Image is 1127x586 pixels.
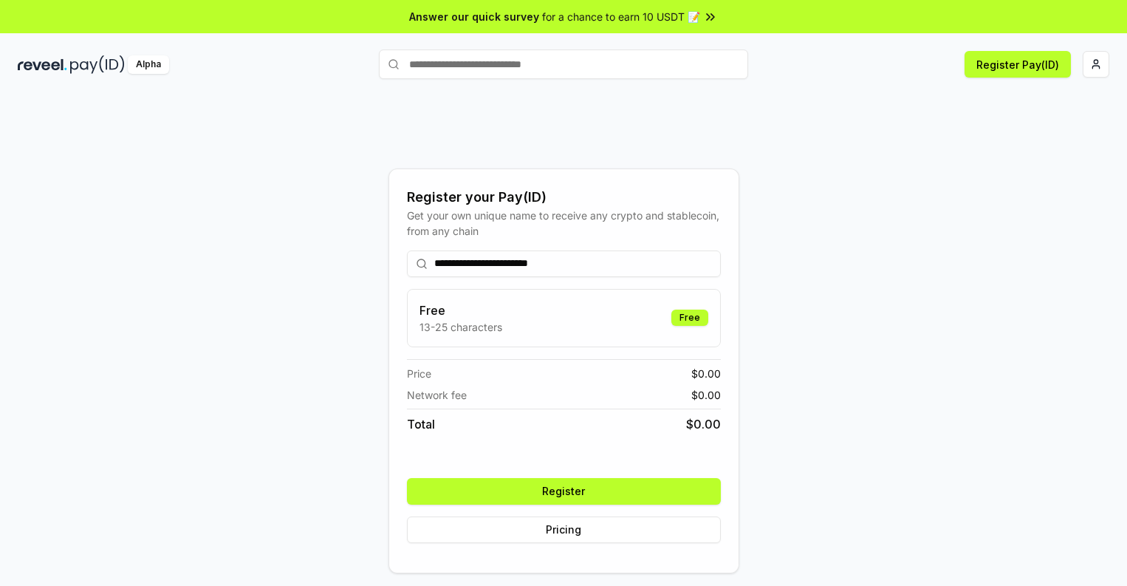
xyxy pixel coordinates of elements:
[407,387,467,403] span: Network fee
[671,310,708,326] div: Free
[407,478,721,505] button: Register
[407,517,721,543] button: Pricing
[419,319,502,335] p: 13-25 characters
[419,301,502,319] h3: Free
[686,415,721,433] span: $ 0.00
[128,55,169,74] div: Alpha
[542,9,700,24] span: for a chance to earn 10 USDT 📝
[407,208,721,239] div: Get your own unique name to receive any crypto and stablecoin, from any chain
[18,55,67,74] img: reveel_dark
[691,366,721,381] span: $ 0.00
[70,55,125,74] img: pay_id
[407,187,721,208] div: Register your Pay(ID)
[407,366,431,381] span: Price
[407,415,435,433] span: Total
[965,51,1071,78] button: Register Pay(ID)
[691,387,721,403] span: $ 0.00
[409,9,539,24] span: Answer our quick survey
